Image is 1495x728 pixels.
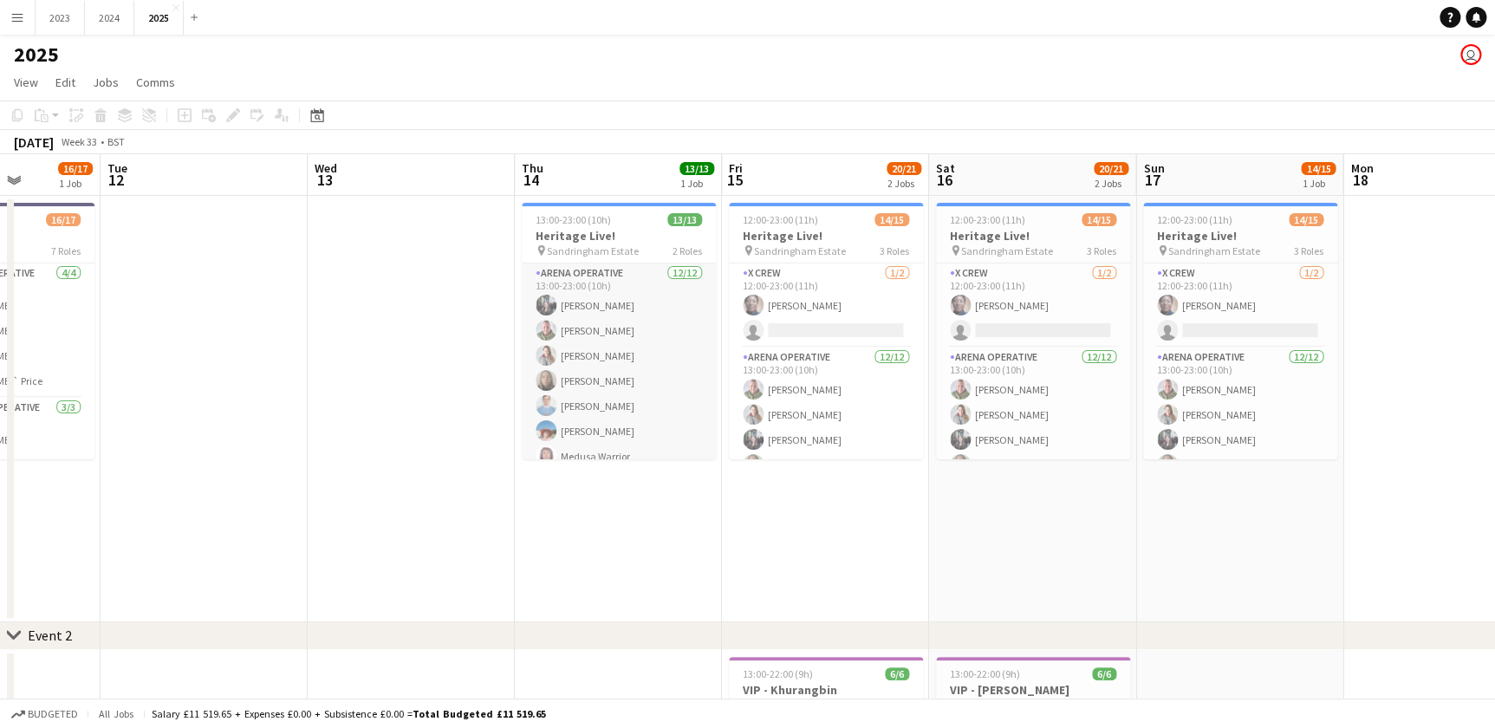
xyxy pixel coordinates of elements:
[933,170,955,190] span: 16
[522,203,716,459] app-job-card: 13:00-23:00 (10h)13/13Heritage Live! Sandringham Estate2 RolesArena Operative12/1213:00-23:00 (10...
[28,708,78,720] span: Budgeted
[1289,213,1323,226] span: 14/15
[887,177,920,190] div: 2 Jobs
[673,244,702,257] span: 2 Roles
[136,75,175,90] span: Comms
[55,75,75,90] span: Edit
[1168,244,1260,257] span: Sandringham Estate
[129,71,182,94] a: Comms
[522,228,716,244] h3: Heritage Live!
[680,177,713,190] div: 1 Job
[729,203,923,459] app-job-card: 12:00-23:00 (11h)14/15Heritage Live! Sandringham Estate3 RolesX Crew1/212:00-23:00 (11h)[PERSON_N...
[51,244,81,257] span: 7 Roles
[413,707,546,720] span: Total Budgeted £11 519.65
[1087,244,1116,257] span: 3 Roles
[28,627,72,644] div: Event 2
[547,244,639,257] span: Sandringham Estate
[1143,203,1337,459] app-job-card: 12:00-23:00 (11h)14/15Heritage Live! Sandringham Estate3 RolesX Crew1/212:00-23:00 (11h)[PERSON_N...
[14,133,54,151] div: [DATE]
[134,1,184,35] button: 2025
[36,1,85,35] button: 2023
[1143,228,1337,244] h3: Heritage Live!
[936,160,955,176] span: Sat
[754,244,846,257] span: Sandringham Estate
[536,213,611,226] span: 13:00-23:00 (10h)
[679,162,714,175] span: 13/13
[950,667,1020,680] span: 13:00-22:00 (9h)
[14,42,59,68] h1: 2025
[1094,162,1128,175] span: 20/21
[936,203,1130,459] app-job-card: 12:00-23:00 (11h)14/15Heritage Live! Sandringham Estate3 RolesX Crew1/212:00-23:00 (11h)[PERSON_N...
[49,71,82,94] a: Edit
[1092,667,1116,680] span: 6/6
[315,160,337,176] span: Wed
[107,135,125,148] div: BST
[522,263,716,599] app-card-role: Arena Operative12/1213:00-23:00 (10h)[PERSON_NAME][PERSON_NAME][PERSON_NAME][PERSON_NAME][PERSON_...
[93,75,119,90] span: Jobs
[885,667,909,680] span: 6/6
[874,213,909,226] span: 14/15
[1143,348,1337,683] app-card-role: Arena Operative12/1213:00-23:00 (10h)[PERSON_NAME][PERSON_NAME][PERSON_NAME][PERSON_NAME]
[312,170,337,190] span: 13
[880,244,909,257] span: 3 Roles
[936,682,1130,698] h3: VIP - [PERSON_NAME]
[58,162,93,175] span: 16/17
[1302,177,1335,190] div: 1 Job
[107,160,127,176] span: Tue
[726,170,743,190] span: 15
[9,705,81,724] button: Budgeted
[1350,160,1373,176] span: Mon
[1082,213,1116,226] span: 14/15
[887,162,921,175] span: 20/21
[59,177,92,190] div: 1 Job
[7,71,45,94] a: View
[729,160,743,176] span: Fri
[105,170,127,190] span: 12
[1157,213,1232,226] span: 12:00-23:00 (11h)
[152,707,546,720] div: Salary £11 519.65 + Expenses £0.00 + Subsistence £0.00 =
[729,682,923,698] h3: VIP - Khurangbin
[743,667,813,680] span: 13:00-22:00 (9h)
[936,348,1130,683] app-card-role: Arena Operative12/1213:00-23:00 (10h)[PERSON_NAME][PERSON_NAME][PERSON_NAME][PERSON_NAME]
[522,160,543,176] span: Thu
[1095,177,1128,190] div: 2 Jobs
[950,213,1025,226] span: 12:00-23:00 (11h)
[519,170,543,190] span: 14
[46,213,81,226] span: 16/17
[961,244,1053,257] span: Sandringham Estate
[1301,162,1336,175] span: 14/15
[667,213,702,226] span: 13/13
[1460,44,1481,65] app-user-avatar: Chris hessey
[1141,170,1164,190] span: 17
[729,228,923,244] h3: Heritage Live!
[1143,160,1164,176] span: Sun
[57,135,101,148] span: Week 33
[729,348,923,683] app-card-role: Arena Operative12/1213:00-23:00 (10h)[PERSON_NAME][PERSON_NAME][PERSON_NAME][PERSON_NAME]
[936,263,1130,348] app-card-role: X Crew1/212:00-23:00 (11h)[PERSON_NAME]
[936,228,1130,244] h3: Heritage Live!
[14,75,38,90] span: View
[1143,263,1337,348] app-card-role: X Crew1/212:00-23:00 (11h)[PERSON_NAME]
[1294,244,1323,257] span: 3 Roles
[86,71,126,94] a: Jobs
[743,213,818,226] span: 12:00-23:00 (11h)
[85,1,134,35] button: 2024
[729,263,923,348] app-card-role: X Crew1/212:00-23:00 (11h)[PERSON_NAME]
[95,707,137,720] span: All jobs
[1348,170,1373,190] span: 18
